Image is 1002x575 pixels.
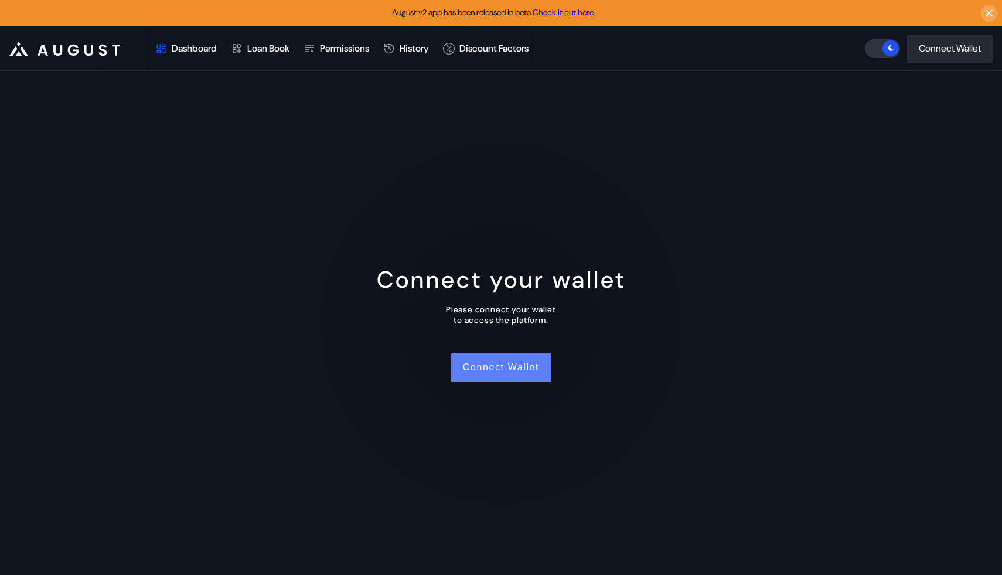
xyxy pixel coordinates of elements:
[459,42,529,55] div: Discount Factors
[919,42,981,55] div: Connect Wallet
[400,42,429,55] div: History
[392,7,594,18] span: August v2 app has been released in beta.
[148,27,224,70] a: Dashboard
[907,35,993,63] button: Connect Wallet
[224,27,296,70] a: Loan Book
[446,304,556,325] div: Please connect your wallet to access the platform.
[376,27,436,70] a: History
[320,42,369,55] div: Permissions
[172,42,217,55] div: Dashboard
[247,42,289,55] div: Loan Book
[451,353,551,382] button: Connect Wallet
[296,27,376,70] a: Permissions
[377,264,626,295] div: Connect your wallet
[533,7,594,18] a: Check it out here
[436,27,536,70] a: Discount Factors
